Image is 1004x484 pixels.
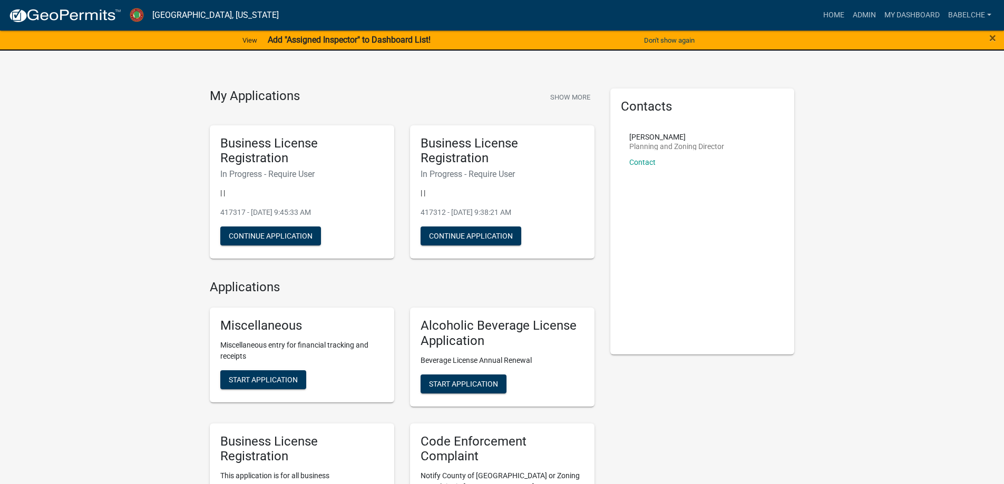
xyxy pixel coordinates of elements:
[989,32,996,44] button: Close
[421,136,584,166] h5: Business License Registration
[268,35,431,45] strong: Add "Assigned Inspector" to Dashboard List!
[989,31,996,45] span: ×
[220,434,384,465] h5: Business License Registration
[429,379,498,388] span: Start Application
[421,207,584,218] p: 417312 - [DATE] 9:38:21 AM
[621,99,784,114] h5: Contacts
[421,187,584,199] p: | |
[210,280,594,295] h4: Applications
[640,32,699,49] button: Don't show again
[152,6,279,24] a: [GEOGRAPHIC_DATA], [US_STATE]
[220,318,384,333] h5: Miscellaneous
[220,370,306,389] button: Start Application
[238,32,261,49] a: View
[944,5,996,25] a: babelche
[880,5,944,25] a: My Dashboard
[220,187,384,199] p: | |
[210,88,300,104] h4: My Applications
[421,318,584,349] h5: Alcoholic Beverage License Application
[220,207,384,218] p: 417317 - [DATE] 9:45:33 AM
[220,470,384,481] p: This application is for all business
[629,158,656,166] a: Contact
[220,340,384,362] p: Miscellaneous entry for financial tracking and receipts
[421,374,506,393] button: Start Application
[220,136,384,166] h5: Business License Registration
[819,5,849,25] a: Home
[229,375,298,383] span: Start Application
[421,434,584,465] h5: Code Enforcement Complaint
[629,133,724,141] p: [PERSON_NAME]
[421,169,584,179] h6: In Progress - Require User
[546,88,594,106] button: Show More
[421,355,584,366] p: Beverage License Annual Renewal
[220,169,384,179] h6: In Progress - Require User
[849,5,880,25] a: Admin
[220,226,321,245] button: Continue Application
[629,143,724,150] p: Planning and Zoning Director
[421,226,521,245] button: Continue Application
[130,8,144,22] img: Jasper County, Georgia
